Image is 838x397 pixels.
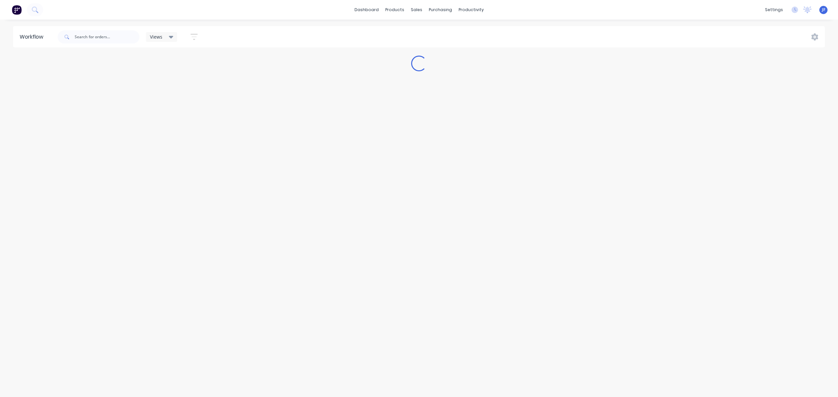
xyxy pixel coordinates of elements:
[20,33,46,41] div: Workflow
[12,5,22,15] img: Factory
[408,5,426,15] div: sales
[762,5,786,15] div: settings
[822,7,825,13] span: JF
[426,5,455,15] div: purchasing
[455,5,487,15] div: productivity
[150,33,162,40] span: Views
[382,5,408,15] div: products
[351,5,382,15] a: dashboard
[75,30,139,43] input: Search for orders...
